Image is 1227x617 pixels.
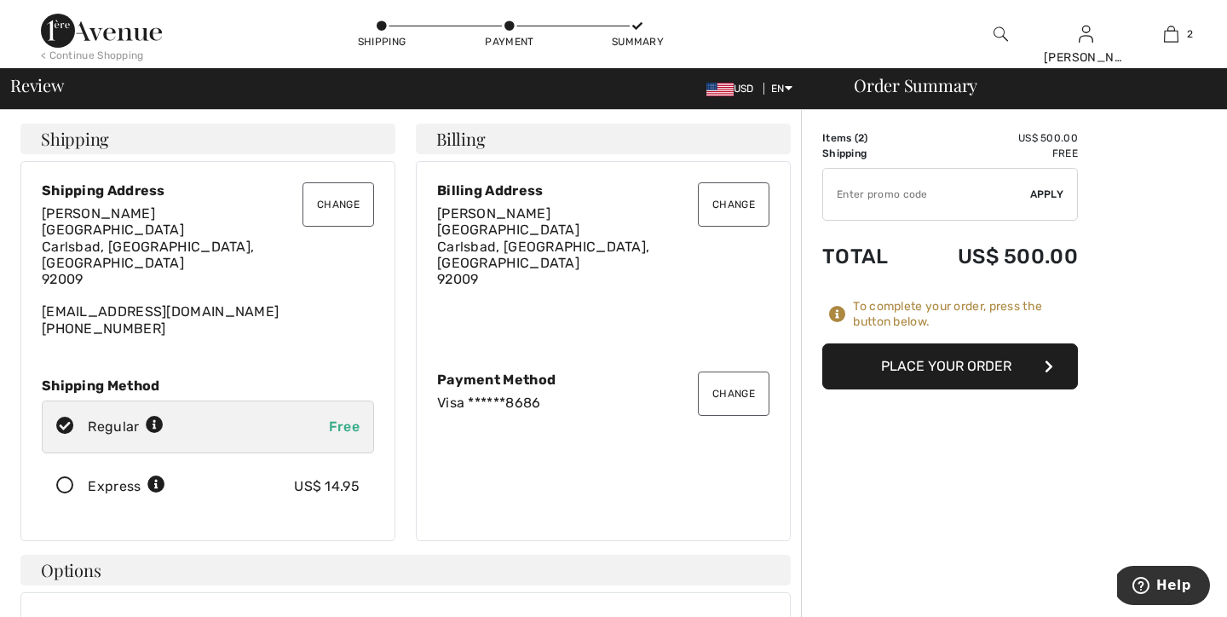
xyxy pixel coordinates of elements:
[994,24,1008,44] img: search the website
[706,83,761,95] span: USD
[437,205,550,222] span: [PERSON_NAME]
[1079,24,1093,44] img: My Info
[858,132,864,144] span: 2
[437,182,769,199] div: Billing Address
[20,555,791,585] h4: Options
[822,130,913,146] td: Items ( )
[437,372,769,388] div: Payment Method
[913,228,1078,285] td: US$ 500.00
[1117,566,1210,608] iframe: Opens a widget where you can find more information
[41,48,144,63] div: < Continue Shopping
[913,146,1078,161] td: Free
[833,77,1217,94] div: Order Summary
[42,205,155,222] span: [PERSON_NAME]
[706,83,734,96] img: US Dollar
[42,205,374,337] div: [EMAIL_ADDRESS][DOMAIN_NAME] [PHONE_NUMBER]
[10,77,64,94] span: Review
[698,372,769,416] button: Change
[913,130,1078,146] td: US$ 500.00
[853,299,1078,330] div: To complete your order, press the button below.
[302,182,374,227] button: Change
[823,169,1030,220] input: Promo code
[437,222,649,287] span: [GEOGRAPHIC_DATA] Carlsbad, [GEOGRAPHIC_DATA], [GEOGRAPHIC_DATA] 92009
[1164,24,1178,44] img: My Bag
[1187,26,1193,42] span: 2
[42,222,254,287] span: [GEOGRAPHIC_DATA] Carlsbad, [GEOGRAPHIC_DATA], [GEOGRAPHIC_DATA] 92009
[822,343,1078,389] button: Place Your Order
[42,182,374,199] div: Shipping Address
[1079,26,1093,42] a: Sign In
[436,130,485,147] span: Billing
[698,182,769,227] button: Change
[88,476,165,497] div: Express
[356,34,407,49] div: Shipping
[88,417,164,437] div: Regular
[1129,24,1213,44] a: 2
[41,14,162,48] img: 1ère Avenue
[612,34,663,49] div: Summary
[822,228,913,285] td: Total
[822,146,913,161] td: Shipping
[41,130,109,147] span: Shipping
[1030,187,1064,202] span: Apply
[484,34,535,49] div: Payment
[1044,49,1127,66] div: [PERSON_NAME]
[42,378,374,394] div: Shipping Method
[329,418,360,435] span: Free
[771,83,792,95] span: EN
[294,476,360,497] div: US$ 14.95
